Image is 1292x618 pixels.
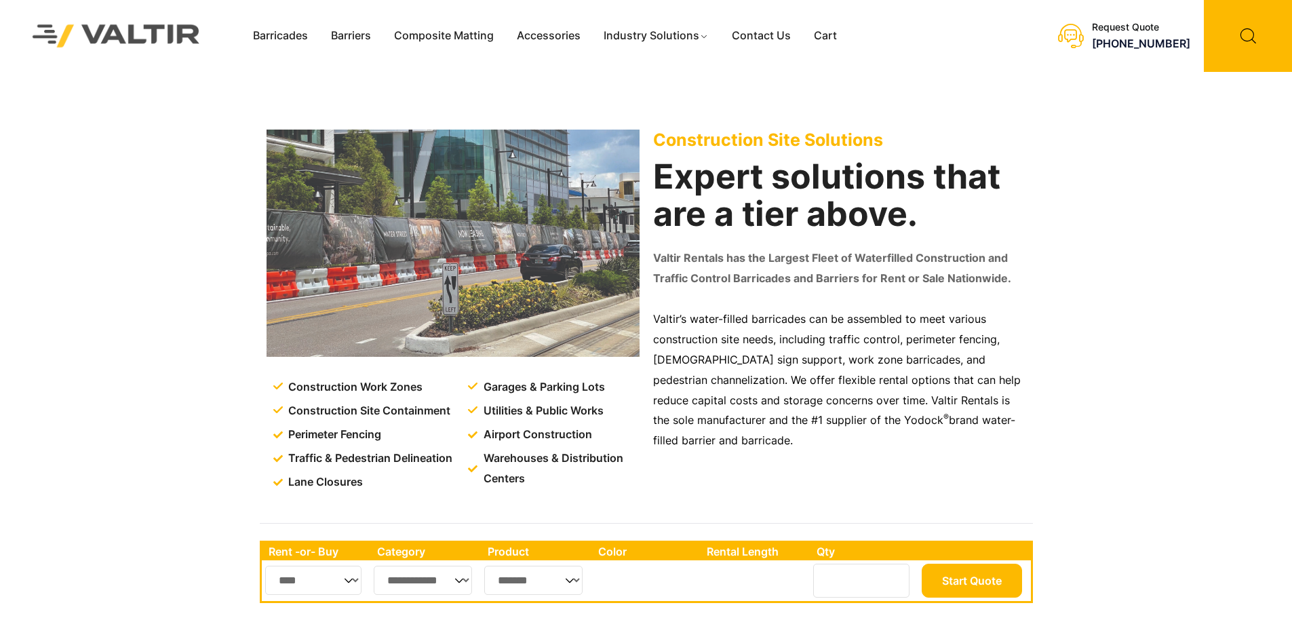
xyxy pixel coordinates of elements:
[700,543,810,560] th: Rental Length
[285,448,452,469] span: Traffic & Pedestrian Delineation
[285,472,363,493] span: Lane Closures
[802,26,848,46] a: Cart
[285,401,450,421] span: Construction Site Containment
[383,26,505,46] a: Composite Matting
[480,448,642,489] span: Warehouses & Distribution Centers
[480,425,592,445] span: Airport Construction
[810,543,918,560] th: Qty
[480,401,604,421] span: Utilities & Public Works
[653,130,1026,150] p: Construction Site Solutions
[285,377,423,398] span: Construction Work Zones
[505,26,592,46] a: Accessories
[720,26,802,46] a: Contact Us
[262,543,370,560] th: Rent -or- Buy
[285,425,381,445] span: Perimeter Fencing
[241,26,319,46] a: Barricades
[653,158,1026,233] h2: Expert solutions that are a tier above.
[653,309,1026,451] p: Valtir’s water-filled barricades can be assembled to meet various construction site needs, includ...
[1092,37,1190,50] a: [PHONE_NUMBER]
[592,26,720,46] a: Industry Solutions
[480,377,605,398] span: Garages & Parking Lots
[319,26,383,46] a: Barriers
[15,7,218,64] img: Valtir Rentals
[943,412,949,422] sup: ®
[1092,22,1190,33] div: Request Quote
[591,543,701,560] th: Color
[481,543,591,560] th: Product
[370,543,482,560] th: Category
[922,564,1022,598] button: Start Quote
[653,248,1026,289] p: Valtir Rentals has the Largest Fleet of Waterfilled Construction and Traffic Control Barricades a...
